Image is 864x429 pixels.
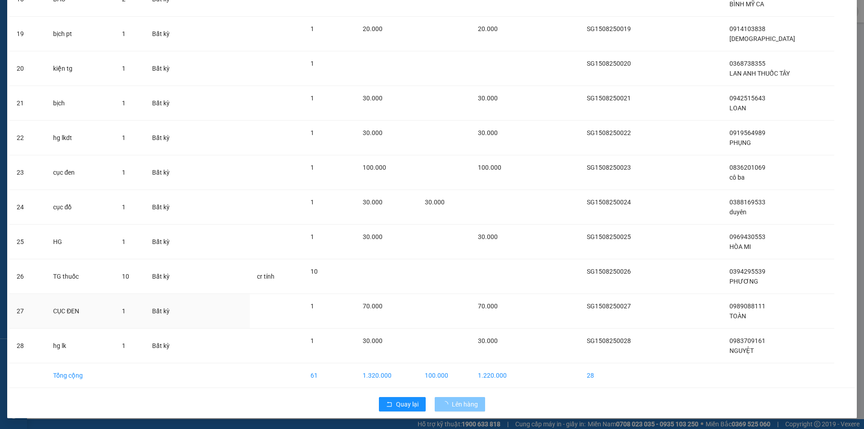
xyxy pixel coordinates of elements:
[587,303,631,310] span: SG1508250027
[76,34,124,41] b: [DOMAIN_NAME]
[478,337,498,344] span: 30.000
[587,268,631,275] span: SG1508250026
[122,273,129,280] span: 10
[145,225,189,259] td: Bất kỳ
[729,25,765,32] span: 0914103838
[9,259,46,294] td: 26
[729,95,765,102] span: 0942515643
[76,43,124,54] li: (c) 2017
[729,70,790,77] span: LAN ANH THUỐC TÂY
[452,399,478,409] span: Lên hàng
[729,35,795,42] span: [DEMOGRAPHIC_DATA]
[122,99,126,107] span: 1
[9,190,46,225] td: 24
[122,342,126,349] span: 1
[729,337,765,344] span: 0983709161
[363,25,382,32] span: 20.000
[310,164,314,171] span: 1
[587,129,631,136] span: SG1508250022
[587,164,631,171] span: SG1508250023
[98,11,119,33] img: logo.jpg
[310,25,314,32] span: 1
[46,51,115,86] td: kiện tg
[363,95,382,102] span: 30.000
[587,25,631,32] span: SG1508250019
[379,397,426,411] button: rollbackQuay lại
[145,294,189,329] td: Bất kỳ
[587,95,631,102] span: SG1508250021
[46,155,115,190] td: cục đen
[46,294,115,329] td: CỤC ĐEN
[587,233,631,240] span: SG1508250025
[386,401,392,408] span: rollback
[122,134,126,141] span: 1
[145,17,189,51] td: Bất kỳ
[729,268,765,275] span: 0394295539
[46,329,115,363] td: hg lk
[729,199,765,206] span: 0388169533
[729,347,754,354] span: NGUYỆT
[122,203,126,211] span: 1
[145,190,189,225] td: Bất kỳ
[46,363,115,388] td: Tổng cộng
[145,329,189,363] td: Bất kỳ
[55,13,89,55] b: Gửi khách hàng
[363,129,382,136] span: 30.000
[363,233,382,240] span: 30.000
[9,155,46,190] td: 23
[303,363,355,388] td: 61
[9,86,46,121] td: 21
[478,129,498,136] span: 30.000
[418,363,471,388] td: 100.000
[580,363,661,388] td: 28
[425,199,445,206] span: 30.000
[145,155,189,190] td: Bất kỳ
[729,303,765,310] span: 0989088111
[145,51,189,86] td: Bất kỳ
[310,233,314,240] span: 1
[729,243,751,250] span: HÒA MI
[729,60,765,67] span: 0368738355
[729,129,765,136] span: 0919564989
[729,174,745,181] span: cô ba
[46,121,115,155] td: hg lkdt
[46,86,115,121] td: bịch
[122,307,126,315] span: 1
[396,399,418,409] span: Quay lại
[11,58,46,116] b: Hòa [GEOGRAPHIC_DATA]
[310,199,314,206] span: 1
[587,199,631,206] span: SG1508250024
[310,60,314,67] span: 1
[729,0,764,8] span: BÌNH MỸ CA
[122,65,126,72] span: 1
[478,303,498,310] span: 70.000
[363,337,382,344] span: 30.000
[478,95,498,102] span: 30.000
[729,312,746,320] span: TOÀN
[729,278,758,285] span: PHƯƠNG
[46,190,115,225] td: cục đồ
[310,268,318,275] span: 10
[122,169,126,176] span: 1
[310,303,314,310] span: 1
[310,129,314,136] span: 1
[729,208,747,216] span: duyên
[363,303,382,310] span: 70.000
[729,139,751,146] span: PHỤNG
[729,104,746,112] span: LOAN
[46,225,115,259] td: HG
[122,238,126,245] span: 1
[9,329,46,363] td: 28
[435,397,485,411] button: Lên hàng
[442,401,452,407] span: loading
[46,17,115,51] td: bịch pt
[145,259,189,294] td: Bất kỳ
[310,337,314,344] span: 1
[145,121,189,155] td: Bất kỳ
[9,294,46,329] td: 27
[729,164,765,171] span: 0836201069
[729,233,765,240] span: 0969430553
[9,225,46,259] td: 25
[122,30,126,37] span: 1
[478,164,501,171] span: 100.000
